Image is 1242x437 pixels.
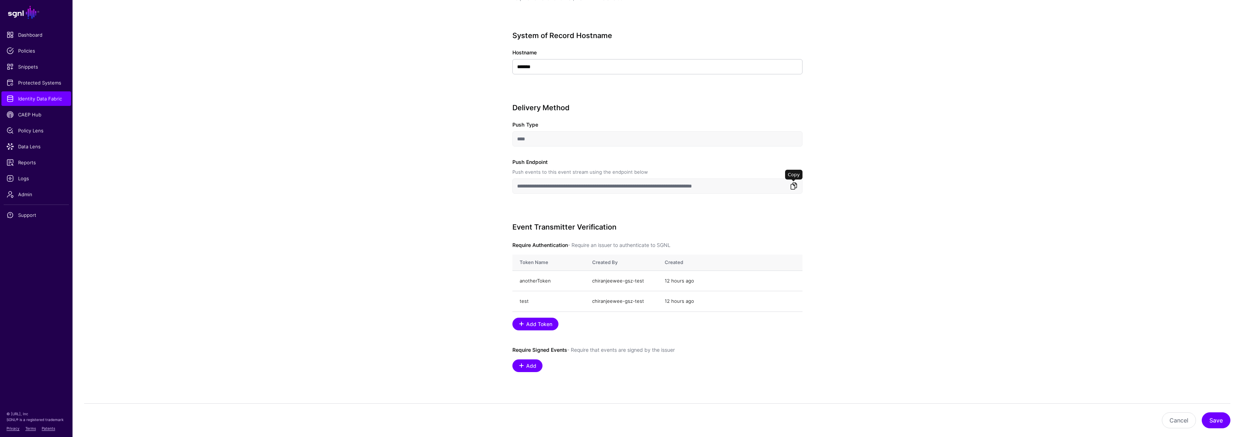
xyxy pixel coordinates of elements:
[7,159,66,166] span: Reports
[7,31,66,38] span: Dashboard
[512,49,537,56] label: Hostname
[1,155,71,170] a: Reports
[7,79,66,86] span: Protected Systems
[4,4,68,20] a: SGNL
[1,91,71,106] a: Identity Data Fabric
[1,75,71,90] a: Protected Systems
[592,298,644,304] app-identifier: chiranjeewee-gsz-test
[7,127,66,134] span: Policy Lens
[7,426,20,430] a: Privacy
[512,31,802,40] h3: System of Record Hostname
[785,170,803,180] div: Copy
[585,255,657,271] th: Created By
[665,298,694,304] span: 12 hours ago
[665,278,694,284] span: 12 hours ago
[512,255,585,271] th: Token Name
[592,278,644,284] app-identifier: chiranjeewee-gsz-test
[512,169,648,176] div: Push events to this event stream using the endpoint below
[7,211,66,219] span: Support
[1,187,71,202] a: Admin
[567,347,675,353] span: - Require that events are signed by the issuer
[512,158,648,176] label: Push Endpoint
[1,171,71,186] a: Logs
[1,139,71,154] a: Data Lens
[525,362,537,370] span: Add
[1,107,71,122] a: CAEP Hub
[512,291,585,312] td: test
[525,320,553,328] span: Add Token
[1,123,71,138] a: Policy Lens
[512,121,538,128] label: Push Type
[657,255,802,271] th: Created
[1,28,71,42] a: Dashboard
[1162,412,1196,428] button: Cancel
[512,223,802,231] h3: Event Transmitter Verification
[7,111,66,118] span: CAEP Hub
[512,103,802,112] h3: Delivery Method
[7,95,66,102] span: Identity Data Fabric
[7,175,66,182] span: Logs
[25,426,36,430] a: Terms
[568,242,670,248] span: - Require an issuer to authenticate to SGNL
[7,143,66,150] span: Data Lens
[7,47,66,54] span: Policies
[1202,412,1230,428] button: Save
[42,426,55,430] a: Patents
[512,345,675,354] label: Require Signed Events
[512,271,585,291] td: anotherToken
[1,59,71,74] a: Snippets
[7,411,66,417] p: © [URL], Inc
[7,191,66,198] span: Admin
[1,44,71,58] a: Policies
[512,240,670,249] label: Require Authentication
[7,63,66,70] span: Snippets
[7,417,66,422] p: SGNL® is a registered trademark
